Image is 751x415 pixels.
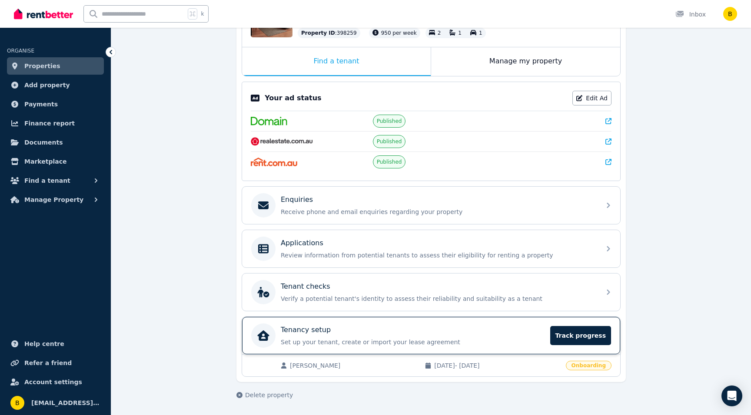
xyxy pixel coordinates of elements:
[434,361,560,370] span: [DATE] - [DATE]
[7,115,104,132] a: Finance report
[251,137,313,146] img: RealEstate.com.au
[7,57,104,75] a: Properties
[377,138,402,145] span: Published
[377,118,402,125] span: Published
[242,317,620,354] a: Tenancy setupSet up your tenant, create or import your lease agreementTrack progress
[24,156,66,167] span: Marketplace
[381,30,417,36] span: 950 per week
[281,281,330,292] p: Tenant checks
[251,117,287,125] img: Domain.com.au
[7,373,104,391] a: Account settings
[201,10,204,17] span: k
[24,339,64,349] span: Help centre
[7,48,34,54] span: ORGANISE
[24,175,70,186] span: Find a tenant
[550,326,611,345] span: Track progress
[24,80,70,90] span: Add property
[242,187,620,224] a: EnquiriesReceive phone and email enquiries regarding your property
[281,251,595,260] p: Review information from potential tenants to assess their eligibility for renting a property
[723,7,737,21] img: brycen.horne@gmail.com
[7,335,104,352] a: Help centre
[24,377,82,387] span: Account settings
[675,10,706,19] div: Inbox
[377,158,402,165] span: Published
[251,158,297,166] img: Rent.com.au
[7,191,104,208] button: Manage Property
[242,47,431,76] div: Find a tenant
[281,194,313,205] p: Enquiries
[438,30,441,36] span: 2
[572,91,611,105] a: Edit Ad
[431,47,620,76] div: Manage my property
[24,61,60,71] span: Properties
[24,137,63,148] span: Documents
[281,325,331,335] p: Tenancy setup
[301,30,335,36] span: Property ID
[281,338,545,346] p: Set up your tenant, create or import your lease agreement
[290,361,416,370] span: [PERSON_NAME]
[7,134,104,151] a: Documents
[245,391,293,399] span: Delete property
[7,354,104,372] a: Refer a friend
[566,361,611,370] span: Onboarding
[298,28,360,38] div: : 398259
[24,118,75,128] span: Finance report
[281,294,595,303] p: Verify a potential tenant's identity to assess their reliability and suitability as a tenant
[265,93,321,103] p: Your ad status
[7,153,104,170] a: Marketplace
[458,30,462,36] span: 1
[24,99,58,109] span: Payments
[7,76,104,94] a: Add property
[14,7,73,20] img: RentBetter
[24,194,83,205] span: Manage Property
[721,385,742,406] div: Open Intercom Messenger
[7,96,104,113] a: Payments
[24,358,72,368] span: Refer a friend
[7,172,104,189] button: Find a tenant
[281,207,595,216] p: Receive phone and email enquiries regarding your property
[242,273,620,311] a: Tenant checksVerify a potential tenant's identity to assess their reliability and suitability as ...
[236,391,293,399] button: Delete property
[479,30,482,36] span: 1
[10,396,24,410] img: brycen.horne@gmail.com
[281,238,323,248] p: Applications
[242,230,620,267] a: ApplicationsReview information from potential tenants to assess their eligibility for renting a p...
[31,398,100,408] span: [EMAIL_ADDRESS][PERSON_NAME][DOMAIN_NAME]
